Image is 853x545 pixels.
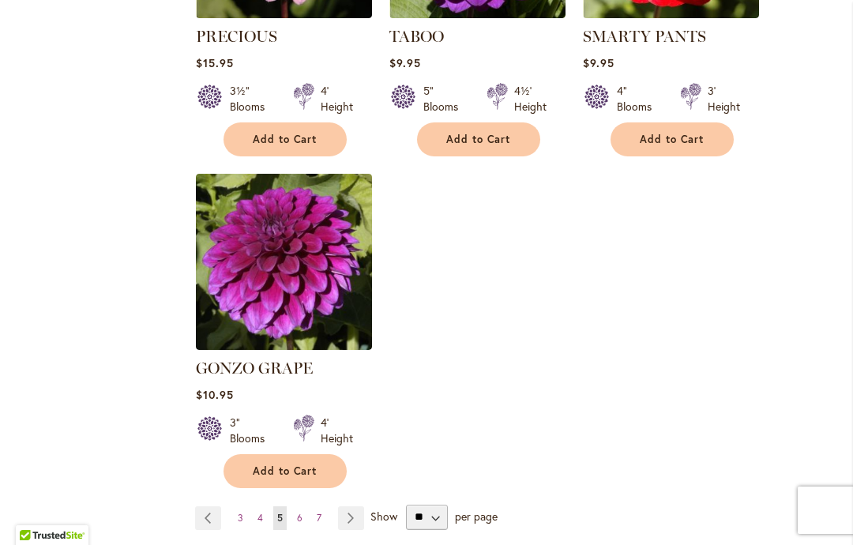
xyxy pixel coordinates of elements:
[583,55,614,70] span: $9.95
[257,512,263,524] span: 4
[12,489,56,533] iframe: Launch Accessibility Center
[277,512,283,524] span: 5
[317,512,321,524] span: 7
[196,174,372,350] img: GONZO GRAPE
[224,122,347,156] button: Add to Cart
[196,6,372,21] a: PRECIOUS
[389,27,444,46] a: TABOO
[611,122,734,156] button: Add to Cart
[253,464,318,478] span: Add to Cart
[196,27,277,46] a: PRECIOUS
[389,6,566,21] a: TABOO
[234,506,247,530] a: 3
[321,415,353,446] div: 4' Height
[389,55,421,70] span: $9.95
[708,83,740,115] div: 3' Height
[230,83,274,115] div: 3½" Blooms
[297,512,302,524] span: 6
[455,508,498,523] span: per page
[514,83,547,115] div: 4½' Height
[253,133,318,146] span: Add to Cart
[370,508,397,523] span: Show
[254,506,267,530] a: 4
[196,387,234,402] span: $10.95
[313,506,325,530] a: 7
[224,454,347,488] button: Add to Cart
[417,122,540,156] button: Add to Cart
[196,55,234,70] span: $15.95
[617,83,661,115] div: 4" Blooms
[293,506,306,530] a: 6
[423,83,468,115] div: 5" Blooms
[583,27,706,46] a: SMARTY PANTS
[196,338,372,353] a: GONZO GRAPE
[238,512,243,524] span: 3
[196,359,313,378] a: GONZO GRAPE
[321,83,353,115] div: 4' Height
[640,133,705,146] span: Add to Cart
[583,6,759,21] a: SMARTY PANTS
[230,415,274,446] div: 3" Blooms
[446,133,511,146] span: Add to Cart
